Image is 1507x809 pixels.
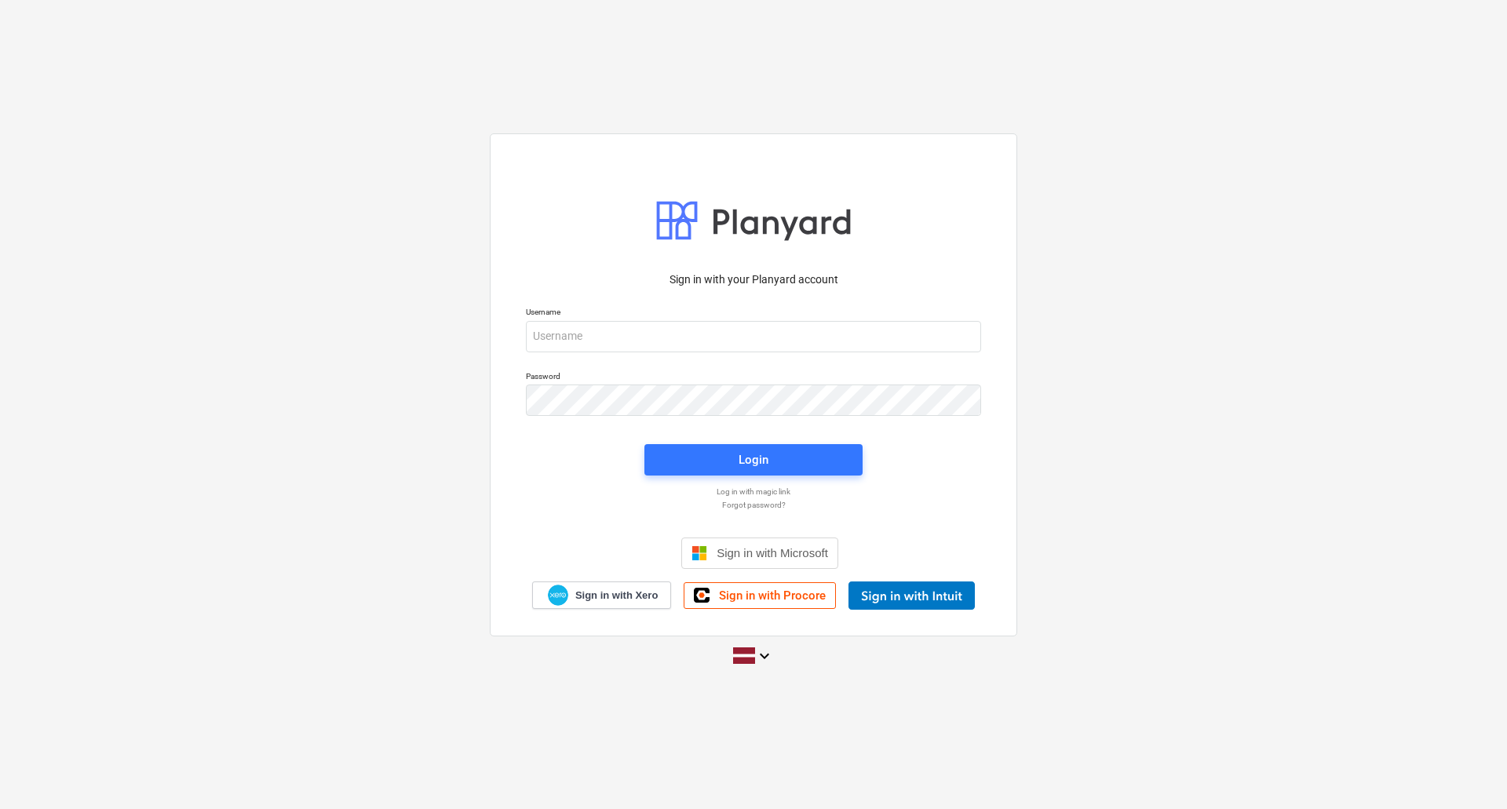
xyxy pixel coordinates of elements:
p: Password [526,371,981,384]
img: Xero logo [548,585,568,606]
span: Sign in with Procore [719,589,826,603]
span: Sign in with Microsoft [717,546,828,559]
img: Microsoft logo [691,545,707,561]
p: Sign in with your Planyard account [526,271,981,288]
i: keyboard_arrow_down [755,647,774,665]
p: Username [526,307,981,320]
div: Login [739,450,768,470]
input: Username [526,321,981,352]
a: Sign in with Procore [684,582,836,609]
a: Log in with magic link [518,486,989,497]
a: Forgot password? [518,500,989,510]
span: Sign in with Xero [575,589,658,603]
a: Sign in with Xero [532,581,672,609]
button: Login [644,444,863,476]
